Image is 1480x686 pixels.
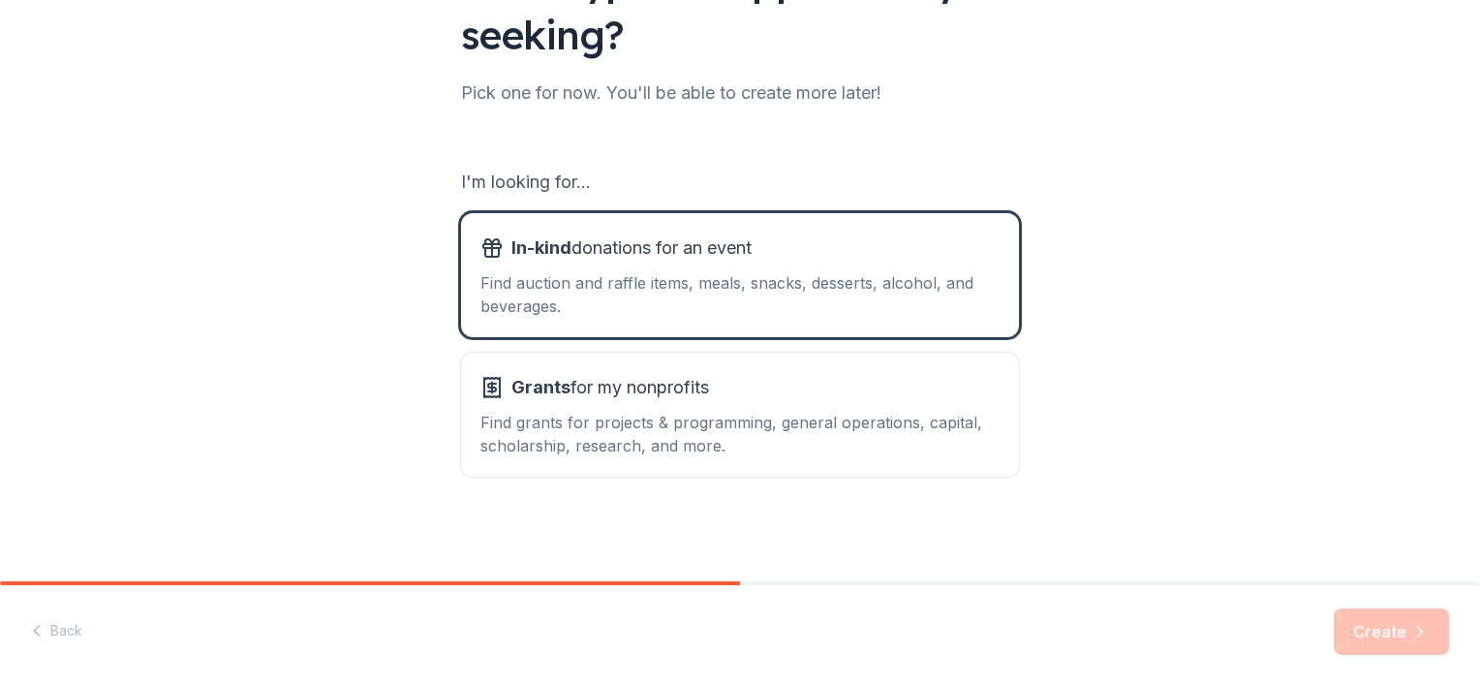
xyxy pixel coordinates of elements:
[480,271,1000,318] div: Find auction and raffle items, meals, snacks, desserts, alcohol, and beverages.
[511,372,709,403] span: for my nonprofits
[511,233,752,264] span: donations for an event
[461,353,1019,477] button: Grantsfor my nonprofitsFind grants for projects & programming, general operations, capital, schol...
[511,377,570,397] span: Grants
[511,237,571,258] span: In-kind
[480,411,1000,457] div: Find grants for projects & programming, general operations, capital, scholarship, research, and m...
[461,213,1019,337] button: In-kinddonations for an eventFind auction and raffle items, meals, snacks, desserts, alcohol, and...
[461,167,1019,198] div: I'm looking for...
[461,78,1019,109] div: Pick one for now. You'll be able to create more later!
